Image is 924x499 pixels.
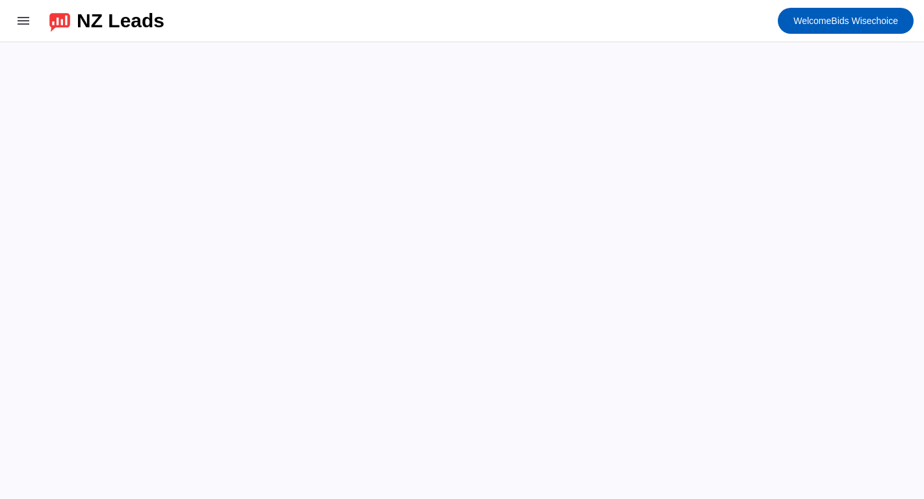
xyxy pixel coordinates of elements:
div: NZ Leads [77,12,164,30]
span: Bids Wisechoice [793,12,898,30]
img: logo [49,10,70,32]
button: WelcomeBids Wisechoice [778,8,914,34]
mat-icon: menu [16,13,31,29]
span: Welcome [793,16,831,26]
